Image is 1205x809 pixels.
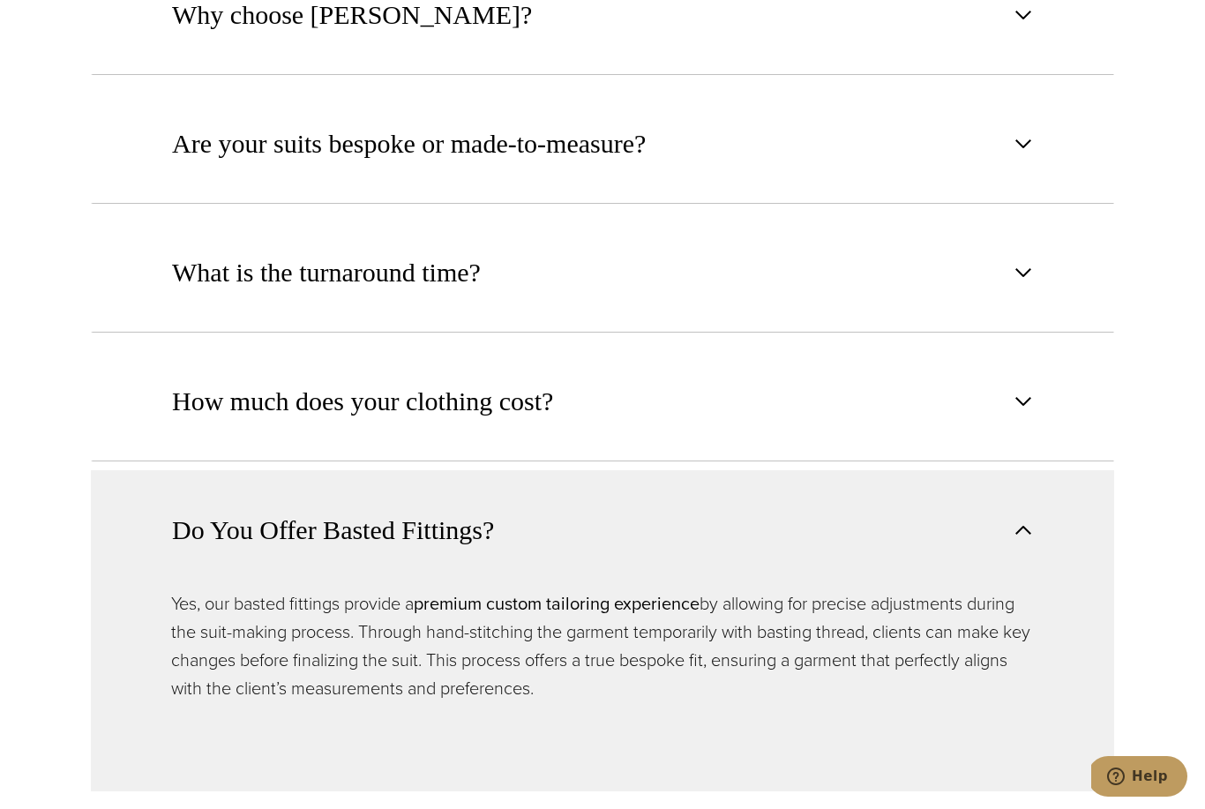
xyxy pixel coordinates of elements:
a: premium custom tailoring experience [414,590,700,617]
button: How much does your clothing cost? [91,341,1114,461]
button: Do You Offer Basted Fittings? [91,470,1114,589]
span: How much does your clothing cost? [172,382,553,421]
span: Are your suits bespoke or made-to-measure? [172,124,646,163]
iframe: Opens a widget where you can chat to one of our agents [1091,756,1187,800]
div: Do You Offer Basted Fittings? [91,589,1114,791]
span: Do You Offer Basted Fittings? [172,511,494,550]
span: What is the turnaround time? [172,253,481,292]
button: What is the turnaround time? [91,213,1114,333]
p: Yes, our basted fittings provide a by allowing for precise adjustments during the suit-making pro... [171,589,1034,702]
button: Are your suits bespoke or made-to-measure? [91,84,1114,204]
